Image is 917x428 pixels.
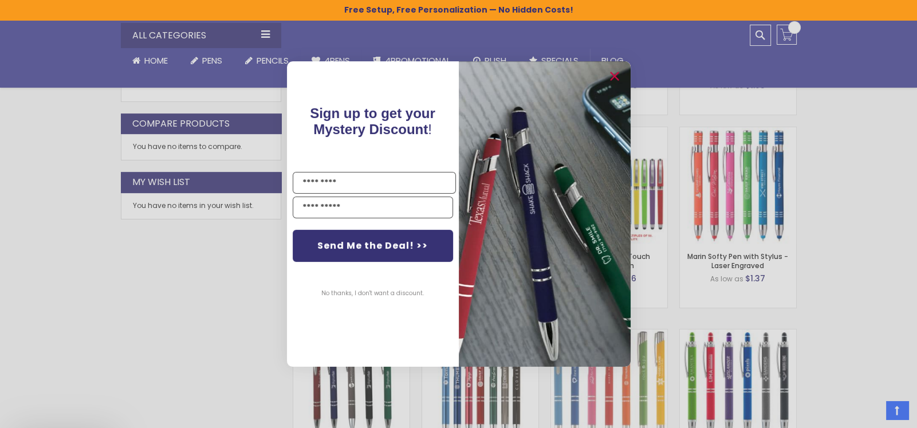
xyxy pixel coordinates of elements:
span: ! [310,105,435,137]
button: Send Me the Deal! >> [293,230,453,262]
button: Close dialog [605,67,624,85]
img: pop-up-image [459,61,631,367]
button: No thanks, I don't want a discount. [316,279,430,308]
span: Sign up to get your Mystery Discount [310,105,435,137]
